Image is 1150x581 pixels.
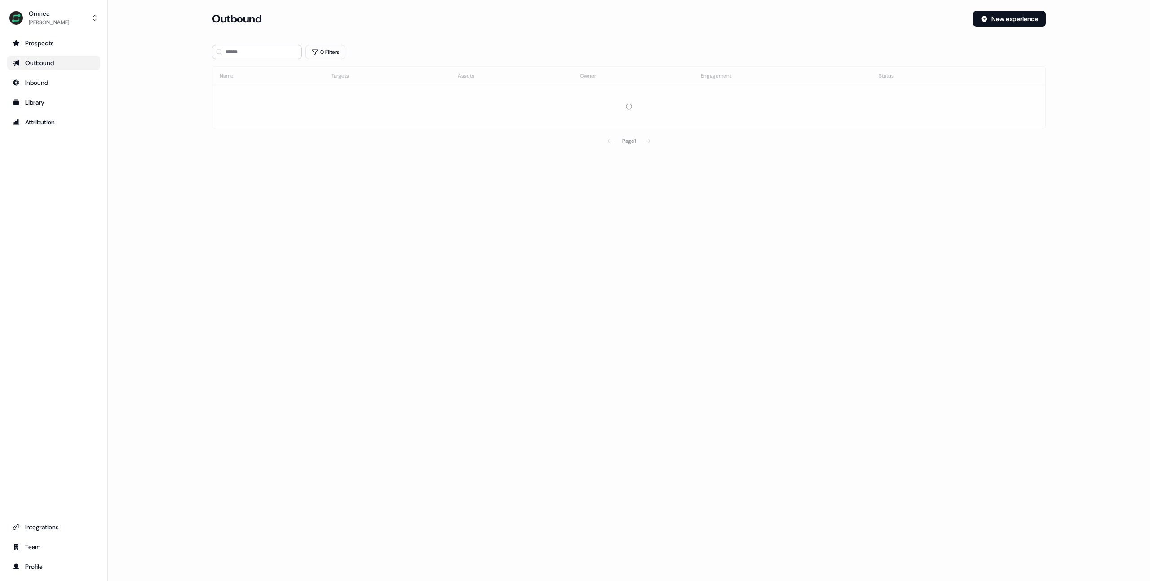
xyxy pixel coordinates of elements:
a: Go to Inbound [7,75,100,90]
a: Go to templates [7,95,100,110]
a: Go to prospects [7,36,100,50]
div: Omnea [29,9,69,18]
div: Profile [13,562,95,571]
a: Go to profile [7,559,100,574]
a: Go to integrations [7,520,100,534]
div: Attribution [13,118,95,127]
a: Go to attribution [7,115,100,129]
div: Outbound [13,58,95,67]
button: New experience [973,11,1046,27]
button: Omnea[PERSON_NAME] [7,7,100,29]
a: Go to team [7,540,100,554]
h3: Outbound [212,12,261,26]
div: Team [13,542,95,551]
div: Integrations [13,523,95,532]
a: Go to outbound experience [7,56,100,70]
button: 0 Filters [305,45,345,59]
div: Library [13,98,95,107]
div: [PERSON_NAME] [29,18,69,27]
div: Inbound [13,78,95,87]
div: Prospects [13,39,95,48]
